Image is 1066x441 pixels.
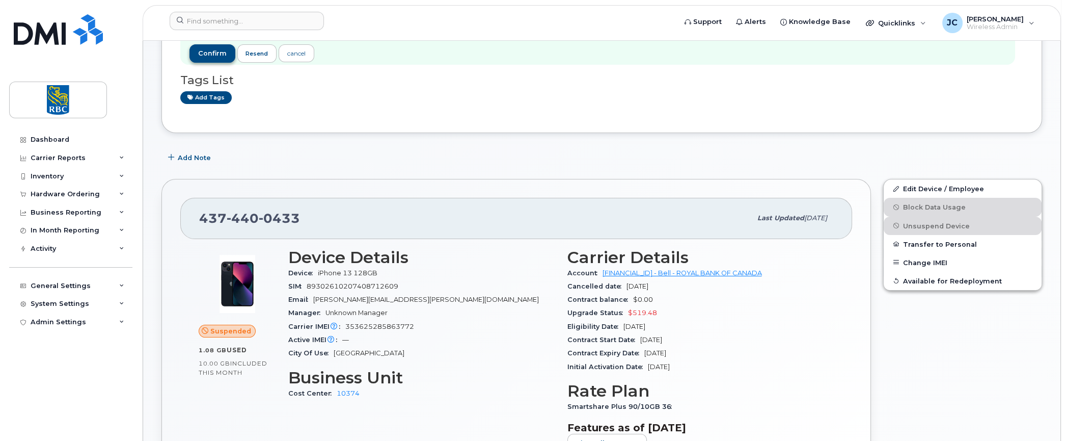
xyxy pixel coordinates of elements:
span: Upgrade Status [567,309,628,317]
span: 0433 [259,211,300,226]
span: Available for Redeployment [903,277,1002,284]
h3: Features as of [DATE] [567,422,834,434]
span: $0.00 [633,296,653,303]
span: Knowledge Base [789,17,851,27]
a: Knowledge Base [773,12,858,32]
span: Support [693,17,722,27]
a: Support [677,12,729,32]
button: Available for Redeployment [884,272,1042,290]
span: Contract Expiry Date [567,349,644,357]
span: [DATE] [640,336,662,344]
span: JC [947,17,958,29]
span: used [227,346,247,354]
button: Block Data Usage [884,198,1042,216]
button: Change IMEI [884,253,1042,272]
h3: Device Details [288,248,555,267]
input: Find something... [170,12,324,30]
span: Wireless Admin [967,23,1024,31]
span: 353625285863772 [345,323,414,330]
span: Carrier IMEI [288,323,345,330]
div: cancel [287,49,306,58]
span: [DATE] [626,282,648,290]
span: Smartshare Plus 90/10GB 36 [567,403,677,410]
span: — [342,336,349,344]
span: [PERSON_NAME][EMAIL_ADDRESS][PERSON_NAME][DOMAIN_NAME] [313,296,539,303]
span: 10.00 GB [199,360,230,367]
span: Manager [288,309,325,317]
span: City Of Use [288,349,334,357]
a: [FINANCIAL_ID] - Bell - ROYAL BANK OF CANADA [603,269,762,277]
span: SIM [288,282,307,290]
button: Add Note [161,148,220,167]
span: Alerts [745,17,766,27]
span: Cost Center [288,390,337,397]
span: Initial Activation Date [567,363,648,371]
span: Active IMEI [288,336,342,344]
span: Cancelled date [567,282,626,290]
span: 1.08 GB [199,347,227,354]
a: 10374 [337,390,360,397]
span: Eligibility Date [567,323,623,330]
span: [GEOGRAPHIC_DATA] [334,349,404,357]
h3: Carrier Details [567,248,834,267]
span: 89302610207408712609 [307,282,398,290]
span: [DATE] [644,349,666,357]
span: 440 [227,211,259,226]
div: Quicklinks [859,13,933,33]
button: Unsuspend Device [884,217,1042,235]
h3: Tags List [180,74,1023,87]
span: Suspended [210,326,251,336]
a: cancel [279,44,314,62]
span: [DATE] [804,214,827,222]
span: iPhone 13 128GB [318,269,377,277]
a: Add tags [180,91,232,104]
span: Last updated [757,214,804,222]
span: Unsuspend Device [903,222,970,229]
span: [DATE] [648,363,670,371]
div: Jenn Carlson [935,13,1042,33]
span: 437 [199,211,300,226]
span: Contract Start Date [567,336,640,344]
span: [DATE] [623,323,645,330]
button: Transfer to Personal [884,235,1042,253]
span: resend [245,49,268,58]
h3: Business Unit [288,369,555,387]
img: image20231002-3703462-1ig824h.jpeg [207,253,268,315]
button: resend [237,44,277,63]
span: Contract balance [567,296,633,303]
span: confirm [198,49,227,58]
a: Edit Device / Employee [884,179,1042,198]
h3: Rate Plan [567,382,834,400]
span: $519.48 [628,309,657,317]
a: Alerts [729,12,773,32]
span: Unknown Manager [325,309,388,317]
span: Email [288,296,313,303]
span: Account [567,269,603,277]
button: confirm [189,44,235,63]
span: Add Note [178,153,211,163]
span: Device [288,269,318,277]
span: included this month [199,359,267,376]
span: [PERSON_NAME] [967,15,1024,23]
span: Quicklinks [878,19,915,27]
